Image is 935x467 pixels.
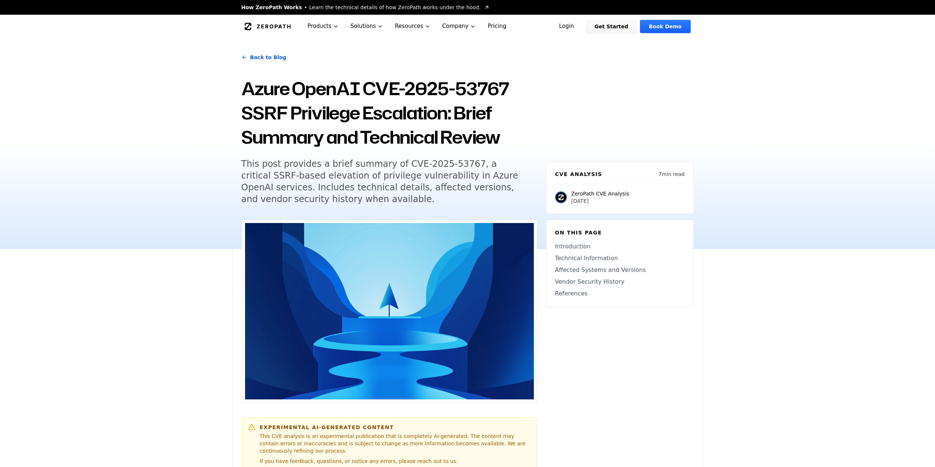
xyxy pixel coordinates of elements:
[586,20,637,33] a: Get Started
[555,242,684,251] a: Introduction
[640,20,690,33] a: Book Demo
[302,15,345,38] button: Products
[241,47,287,68] a: Back to Blog
[233,15,703,38] nav: Global
[555,289,684,298] a: References
[436,15,482,38] button: Company
[260,432,531,455] p: This CVE analysis is an experimental publication that is completely AI-generated. The content may...
[260,457,531,465] p: If you have feedback, questions, or notice any errors, please reach out to us.
[241,158,524,205] h5: This post provides a brief summary of CVE-2025-53767, a critical SSRF-based elevation of privileg...
[658,170,684,178] p: 7 min read
[550,20,583,33] a: Login
[345,15,389,38] button: Solutions
[260,424,531,431] h6: Experimental AI-Generated Content
[555,229,684,236] h6: On this page
[555,191,567,203] img: ZeroPath CVE Analysis
[571,190,629,197] p: ZeroPath CVE Analysis
[555,254,684,263] a: Technical Information
[555,266,684,274] a: Affected Systems and Versions
[241,4,490,11] a: How ZeroPath WorksLearn the technical details of how ZeroPath works under the hood.
[571,197,629,205] p: [DATE]
[241,76,537,149] h1: Azure OpenAI CVE-2025-53767 SSRF Privilege Escalation: Brief Summary and Technical Review
[309,4,481,11] span: Learn the technical details of how ZeroPath works under the hood.
[555,170,602,178] h6: CVE Analysis
[555,277,684,286] a: Vendor Security History
[482,15,512,38] a: Pricing
[389,15,436,38] button: Resources
[245,223,534,399] img: Azure OpenAI CVE-2025-53767 SSRF Privilege Escalation: Brief Summary and Technical Review
[241,4,302,11] span: How ZeroPath Works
